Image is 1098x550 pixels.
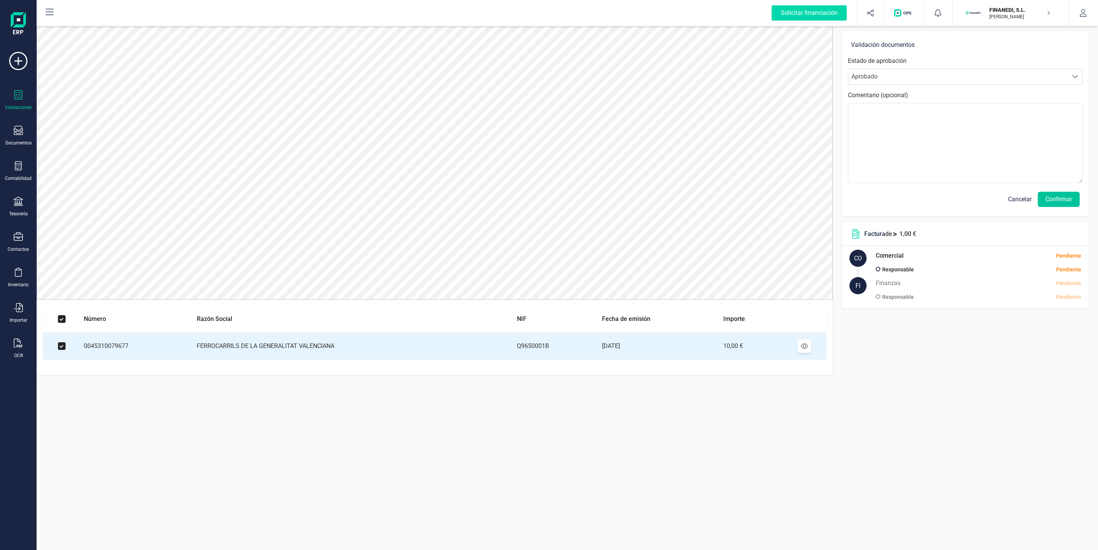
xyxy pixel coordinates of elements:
[1038,192,1080,207] button: Confirmar
[989,6,1050,14] p: FINANEDI, S.L.
[1056,252,1081,260] div: Pendiente
[10,317,27,323] div: Importar
[962,1,1059,25] button: FIFINANEDI, S.L.[PERSON_NAME]
[5,175,32,181] div: Contabilidad
[889,1,919,25] button: Logo de OPS
[1008,195,1032,204] span: Cancelar
[599,333,721,360] td: [DATE]
[599,306,721,333] th: Fecha de emisión
[876,250,904,262] h5: Comercial
[14,353,23,359] div: OCR
[989,14,1050,20] p: [PERSON_NAME]
[894,9,914,17] img: Logo de OPS
[11,12,26,37] img: Logo Finanedi
[5,140,32,146] div: Documentos
[720,333,782,360] td: 10,00 €
[849,277,867,294] div: FI
[720,306,782,333] th: Importe
[1056,279,1081,287] div: Pendiente
[849,250,867,267] div: CO
[980,293,1081,301] div: Pendiente
[864,229,916,239] p: de 1,00 €
[514,306,599,333] th: NIF
[9,211,28,217] div: Tesorería
[848,91,908,100] label: Comentario (opcional)
[965,5,982,21] img: FI
[8,282,29,288] div: Inventario
[772,5,847,21] div: Solicitar financiación
[5,104,32,111] div: Validaciones
[848,56,907,66] label: Estado de aprobación
[851,40,1080,50] h6: Validación documentos
[81,306,194,333] th: Número
[882,292,914,301] p: Responsable
[8,246,29,252] div: Contactos
[514,333,599,360] td: Q9650001B
[848,69,1068,84] span: Aprobado
[81,333,194,360] td: 0045310079677
[194,333,514,360] td: FERROCARRILS DE LA GENERALITAT VALENCIANA
[980,266,1081,274] div: Pendiente
[876,277,901,289] h5: Finanzas
[864,230,885,237] span: Factura
[762,1,856,25] button: Solicitar financiación
[194,306,514,333] th: Razón Social
[882,265,914,274] p: Responsable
